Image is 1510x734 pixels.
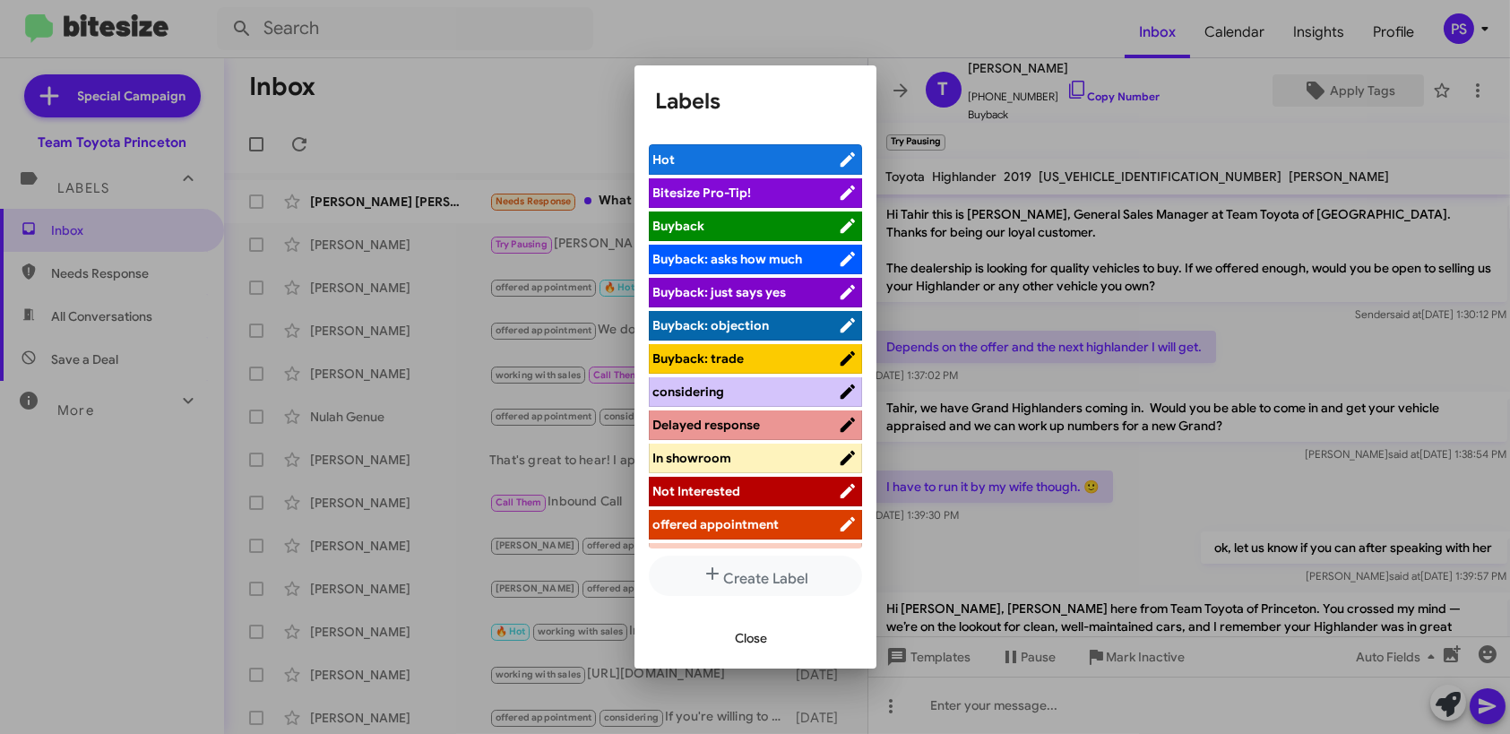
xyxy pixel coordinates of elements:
span: Close [736,622,768,654]
span: Delayed response [653,417,761,433]
span: Buyback: trade [653,350,745,367]
h1: Labels [656,87,855,116]
span: In showroom [653,450,732,466]
span: Buyback: objection [653,317,770,333]
span: Not Interested [653,483,741,499]
span: Hot [653,151,676,168]
span: Buyback: asks how much [653,251,803,267]
span: Buyback: just says yes [653,284,787,300]
span: Bitesize Pro-Tip! [653,185,752,201]
span: offered appointment [653,516,780,532]
span: Buyback [653,218,705,234]
button: Close [721,622,782,654]
span: considering [653,384,725,400]
button: Create Label [649,556,862,596]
